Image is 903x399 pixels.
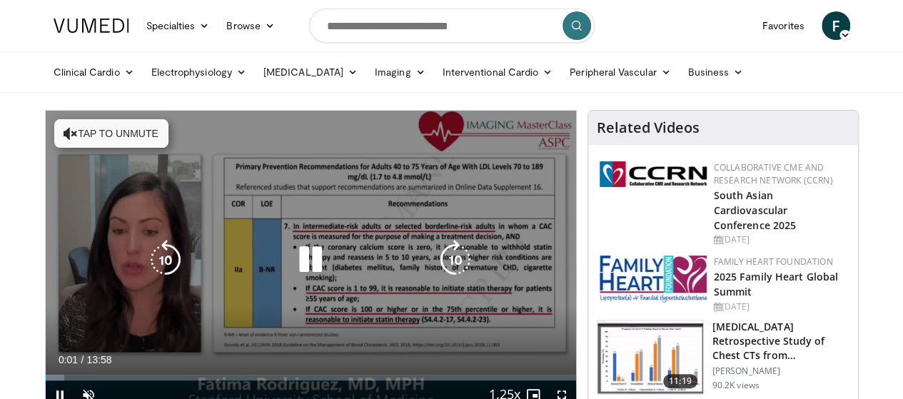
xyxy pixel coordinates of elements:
a: Peripheral Vascular [561,58,679,86]
a: Electrophysiology [143,58,255,86]
span: 13:58 [86,354,111,365]
p: [PERSON_NAME] [712,365,849,377]
span: 11:19 [663,374,697,388]
a: Imaging [366,58,434,86]
a: Business [680,58,752,86]
span: 0:01 [59,354,78,365]
a: Family Heart Foundation [714,256,833,268]
button: Tap to unmute [54,119,168,148]
a: South Asian Cardiovascular Conference 2025 [714,188,797,232]
span: / [81,354,84,365]
a: Favorites [754,11,813,40]
a: Specialties [138,11,218,40]
div: [DATE] [714,233,847,246]
img: c2eb46a3-50d3-446d-a553-a9f8510c7760.150x105_q85_crop-smart_upscale.jpg [597,320,703,395]
a: F [822,11,850,40]
p: 90.2K views [712,380,760,391]
a: 11:19 [MEDICAL_DATA] Retrospective Study of Chest CTs from [GEOGRAPHIC_DATA]: What is the Re… [PE... [597,320,849,395]
a: Interventional Cardio [434,58,562,86]
div: Progress Bar [46,375,576,380]
img: a04ee3ba-8487-4636-b0fb-5e8d268f3737.png.150x105_q85_autocrop_double_scale_upscale_version-0.2.png [600,161,707,187]
a: 2025 Family Heart Global Summit [714,270,838,298]
a: [MEDICAL_DATA] [255,58,366,86]
a: Collaborative CME and Research Network (CCRN) [714,161,833,186]
h4: Related Videos [597,119,700,136]
a: Browse [218,11,283,40]
h3: [MEDICAL_DATA] Retrospective Study of Chest CTs from [GEOGRAPHIC_DATA]: What is the Re… [712,320,849,363]
img: 96363db5-6b1b-407f-974b-715268b29f70.jpeg.150x105_q85_autocrop_double_scale_upscale_version-0.2.jpg [600,256,707,303]
input: Search topics, interventions [309,9,595,43]
a: Clinical Cardio [45,58,143,86]
div: [DATE] [714,300,847,313]
img: VuMedi Logo [54,19,129,33]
